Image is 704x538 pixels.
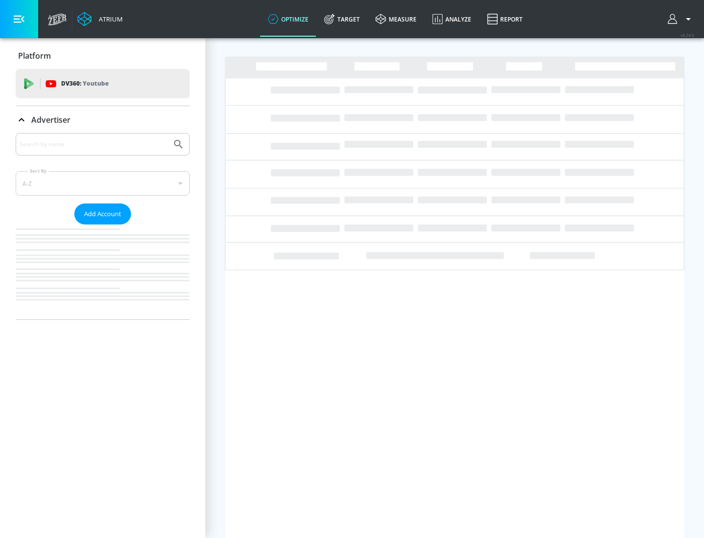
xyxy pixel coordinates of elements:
nav: list of Advertiser [16,224,190,319]
div: Advertiser [16,106,190,134]
p: DV360: [61,78,109,89]
div: Atrium [95,15,123,23]
p: Platform [18,50,51,61]
p: Advertiser [31,114,70,125]
a: Report [479,1,530,37]
a: Target [316,1,368,37]
span: v 4.24.0 [681,32,694,38]
div: A-Z [16,171,190,196]
input: Search by name [20,138,168,151]
a: optimize [260,1,316,37]
p: Youtube [83,78,109,89]
a: measure [368,1,424,37]
span: Add Account [84,208,121,220]
div: Advertiser [16,133,190,319]
button: Add Account [74,203,131,224]
div: DV360: Youtube [16,69,190,98]
label: Sort By [28,168,49,174]
a: Atrium [77,12,123,26]
a: Analyze [424,1,479,37]
div: Platform [16,42,190,69]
